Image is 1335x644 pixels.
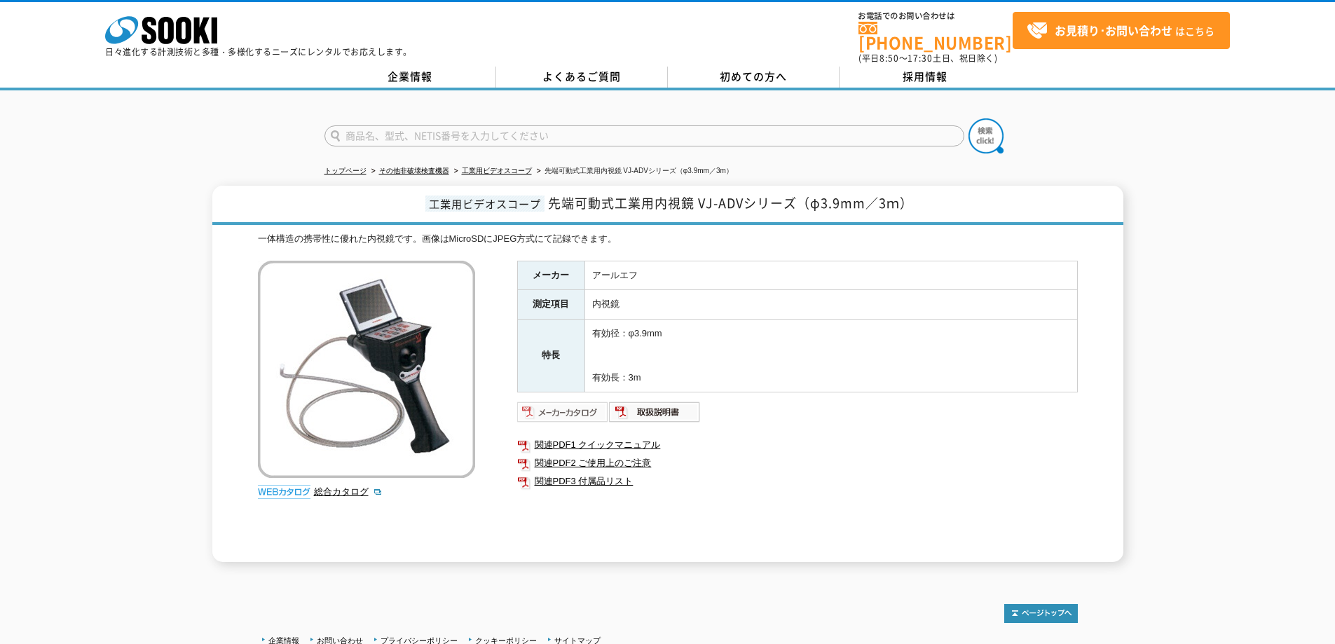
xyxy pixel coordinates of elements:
a: 採用情報 [840,67,1011,88]
a: よくあるご質問 [496,67,668,88]
span: (平日 ～ 土日、祝日除く) [858,52,997,64]
input: 商品名、型式、NETIS番号を入力してください [324,125,964,146]
td: アールエフ [584,261,1077,290]
a: 工業用ビデオスコープ [462,167,532,174]
a: 関連PDF1 クイックマニュアル [517,436,1078,454]
span: 先端可動式工業用内視鏡 VJ-ADVシリーズ（φ3.9mm／3ｍ） [548,193,913,212]
a: 関連PDF3 付属品リスト [517,472,1078,491]
img: 先端可動式工業用内視鏡 VJ-ADVシリーズ（φ3.9mm／3m） [258,261,475,478]
span: 17:30 [908,52,933,64]
strong: お見積り･お問い合わせ [1055,22,1172,39]
div: 一体構造の携帯性に優れた内視鏡です。画像はMicroSDにJPEG方式にて記録できます。 [258,232,1078,247]
a: お見積り･お問い合わせはこちら [1013,12,1230,49]
img: メーカーカタログ [517,401,609,423]
a: 初めての方へ [668,67,840,88]
a: 総合カタログ [314,486,383,497]
img: btn_search.png [968,118,1004,153]
span: 初めての方へ [720,69,787,84]
span: はこちら [1027,20,1214,41]
td: 内視鏡 [584,290,1077,320]
th: メーカー [517,261,584,290]
a: トップページ [324,167,367,174]
a: 取扱説明書 [609,411,701,421]
span: 8:50 [879,52,899,64]
span: お電話でのお問い合わせは [858,12,1013,20]
a: [PHONE_NUMBER] [858,22,1013,50]
img: トップページへ [1004,604,1078,623]
a: メーカーカタログ [517,411,609,421]
th: 測定項目 [517,290,584,320]
p: 日々進化する計測技術と多種・多様化するニーズにレンタルでお応えします。 [105,48,412,56]
li: 先端可動式工業用内視鏡 VJ-ADVシリーズ（φ3.9mm／3m） [534,164,733,179]
a: 関連PDF2 ご使用上のご注意 [517,454,1078,472]
img: webカタログ [258,485,310,499]
span: 工業用ビデオスコープ [425,196,545,212]
td: 有効径：φ3.9mm 有効長：3m [584,320,1077,392]
th: 特長 [517,320,584,392]
a: その他非破壊検査機器 [379,167,449,174]
a: 企業情報 [324,67,496,88]
img: 取扱説明書 [609,401,701,423]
